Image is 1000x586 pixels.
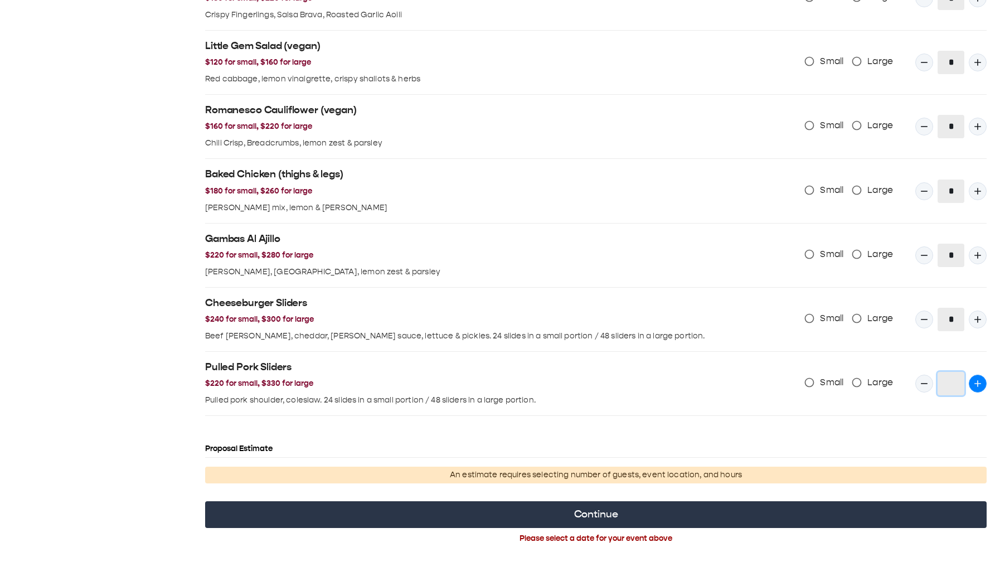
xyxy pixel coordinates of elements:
span: Small [820,376,843,389]
h3: Proposal Estimate [205,443,987,455]
span: Small [820,248,843,261]
p: Pulled pork shoulder, coleslaw. 24 slides in a small portion / 48 sliders in a large portion. [205,394,723,406]
span: Small [820,119,843,132]
h3: $240 for small, $300 for large [205,313,723,326]
h2: Cheeseburger Sliders [205,297,723,310]
span: Small [820,183,843,197]
p: Crispy Fingerlings, Salsa Brava, Roasted Garlic Aoili [205,9,723,21]
h3: $120 for small, $160 for large [205,56,723,69]
h2: Gambas Al Ajillo [205,233,723,246]
button: Continue [205,501,987,528]
span: Small [820,312,843,325]
div: Quantity Input [915,372,987,395]
h2: Little Gem Salad (vegan) [205,40,723,53]
span: Small [820,55,843,68]
p: Chili Crisp, Breadcrumbs, lemon zest & parsley [205,137,723,149]
p: Red cabbage, lemon vinaigrette, crispy shallots & herbs [205,73,723,85]
h3: $160 for small, $220 for large [205,120,723,133]
h2: Pulled Pork Sliders [205,361,723,374]
span: Large [867,248,893,261]
p: [PERSON_NAME] mix, lemon & [PERSON_NAME] [205,202,723,214]
span: Large [867,376,893,389]
div: Quantity Input [915,244,987,267]
p: [PERSON_NAME], [GEOGRAPHIC_DATA], lemon zest & parsley [205,266,723,278]
p: Please select a date for your event above [205,532,987,545]
p: Beef [PERSON_NAME], cheddar, [PERSON_NAME] sauce, lettuce & pickles. 24 slides in a small portion... [205,330,723,342]
h3: $220 for small, $330 for large [205,377,723,390]
p: An estimate requires selecting number of guests, event location, and hours [210,469,982,481]
h2: Baked Chicken (thighs & legs) [205,168,723,181]
span: Large [867,183,893,197]
span: Large [867,312,893,325]
div: Quantity Input [915,115,987,138]
span: Large [867,55,893,68]
div: Quantity Input [915,180,987,203]
h2: Romanesco Cauliflower (vegan) [205,104,723,117]
div: Quantity Input [915,308,987,331]
h3: $180 for small, $260 for large [205,185,723,197]
div: Quantity Input [915,51,987,74]
h3: $220 for small, $280 for large [205,249,723,261]
span: Large [867,119,893,132]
